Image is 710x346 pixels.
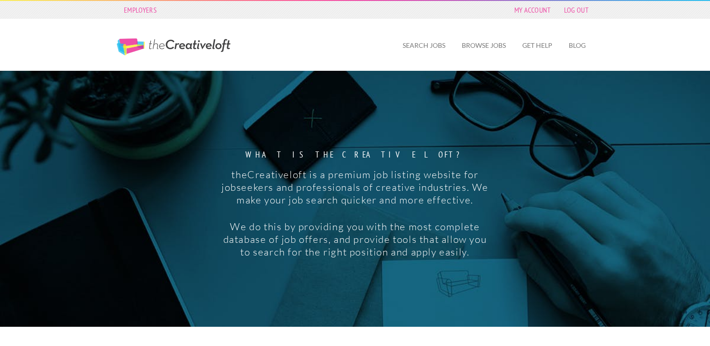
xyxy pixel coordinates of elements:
a: Log Out [559,3,593,16]
a: Browse Jobs [454,35,513,56]
p: theCreativeloft is a premium job listing website for jobseekers and professionals of creative ind... [220,168,490,206]
a: The Creative Loft [117,38,230,55]
a: Search Jobs [395,35,453,56]
a: Blog [561,35,593,56]
a: Get Help [515,35,560,56]
a: My Account [510,3,556,16]
strong: What is the creative loft? [220,150,490,159]
a: Employers [119,3,161,16]
p: We do this by providing you with the most complete database of job offers, and provide tools that... [220,220,490,258]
